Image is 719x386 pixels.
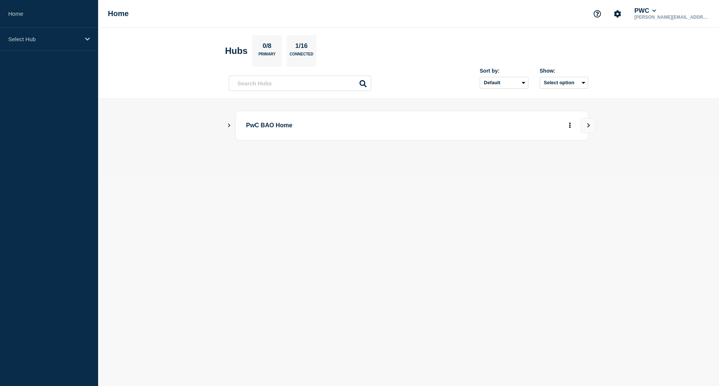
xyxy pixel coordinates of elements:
h1: Home [108,9,129,18]
p: [PERSON_NAME][EMAIL_ADDRESS][PERSON_NAME][DOMAIN_NAME] [633,15,711,20]
p: 0/8 [260,42,274,52]
p: PwC BAO Home [246,119,453,133]
div: Sort by: [480,68,528,74]
button: PWC [633,7,658,15]
button: Show Connected Hubs [227,123,231,128]
button: View [580,118,595,133]
h2: Hubs [225,46,248,56]
p: Connected [289,52,313,60]
p: Primary [258,52,276,60]
p: Select Hub [8,36,80,42]
button: Support [589,6,605,22]
button: Select option [540,77,588,89]
p: 1/16 [292,42,310,52]
select: Sort by [480,77,528,89]
button: Account settings [610,6,625,22]
button: More actions [565,119,575,133]
div: Show: [540,68,588,74]
input: Search Hubs [229,76,371,91]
